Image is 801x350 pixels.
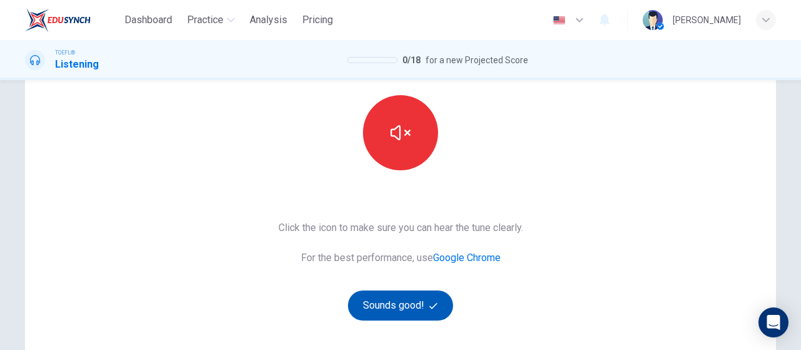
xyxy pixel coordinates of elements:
div: Open Intercom Messenger [758,307,788,337]
span: For the best performance, use [278,250,523,265]
img: EduSynch logo [25,8,91,33]
h1: Listening [55,57,99,72]
div: [PERSON_NAME] [673,13,741,28]
span: Pricing [302,13,333,28]
span: TOEFL® [55,48,75,57]
a: Google Chrome [433,252,501,264]
span: Click the icon to make sure you can hear the tune clearly. [278,220,523,235]
button: Practice [182,9,240,31]
button: Dashboard [120,9,177,31]
img: en [551,16,567,25]
button: Sounds good! [348,291,453,321]
span: Analysis [250,13,287,28]
button: Pricing [297,9,338,31]
span: 0 / 18 [402,53,421,68]
span: for a new Projected Score [426,53,528,68]
a: EduSynch logo [25,8,120,33]
span: Practice [187,13,223,28]
img: Profile picture [643,10,663,30]
span: Dashboard [125,13,172,28]
button: Analysis [245,9,292,31]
